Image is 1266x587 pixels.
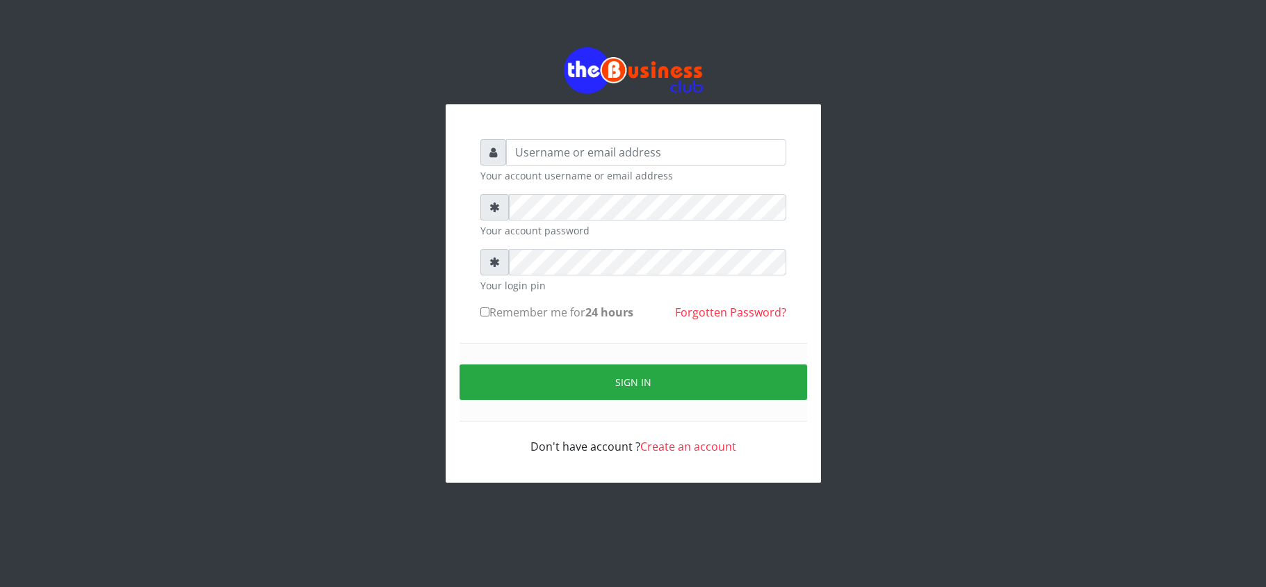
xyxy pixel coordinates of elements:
[640,439,736,454] a: Create an account
[506,139,786,166] input: Username or email address
[480,223,786,238] small: Your account password
[480,307,489,316] input: Remember me for24 hours
[460,364,807,400] button: Sign in
[675,305,786,320] a: Forgotten Password?
[480,304,633,321] label: Remember me for
[480,168,786,183] small: Your account username or email address
[480,278,786,293] small: Your login pin
[480,421,786,455] div: Don't have account ?
[585,305,633,320] b: 24 hours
